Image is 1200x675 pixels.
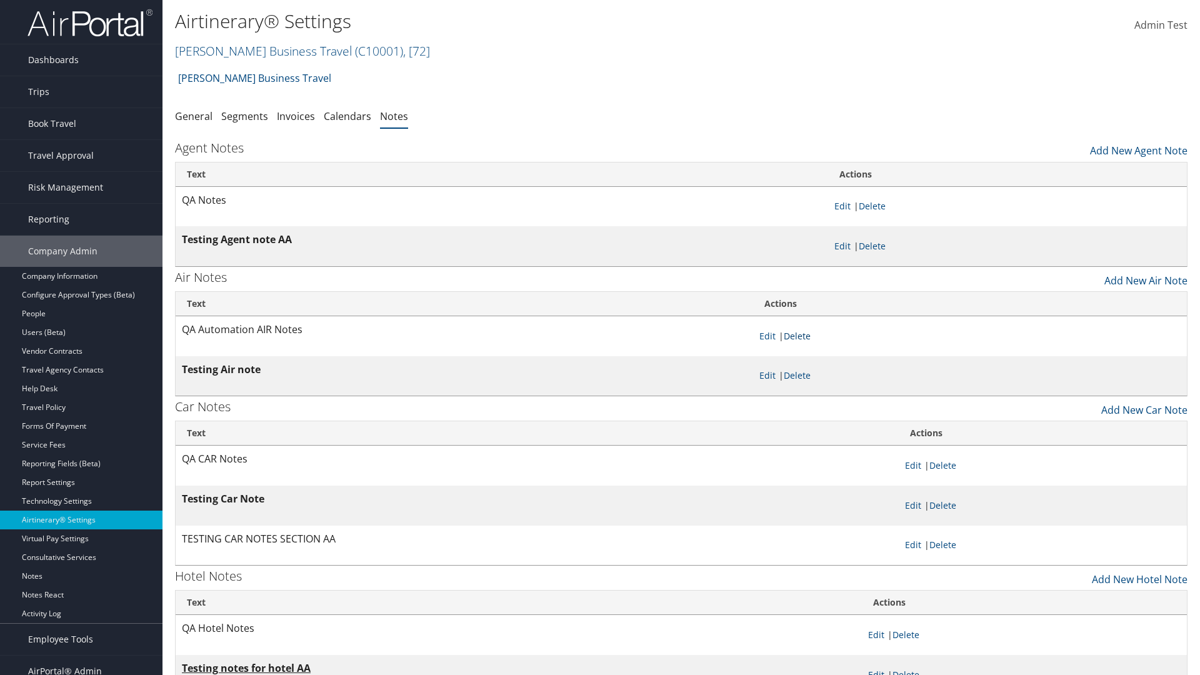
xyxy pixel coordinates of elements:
[182,232,292,246] strong: Testing Agent note AA
[828,162,1187,187] th: Actions
[784,330,811,342] a: Delete
[759,369,776,381] a: Edit
[355,42,403,59] span: ( C10001 )
[784,369,811,381] a: Delete
[929,539,956,551] a: Delete
[175,42,430,59] a: [PERSON_NAME] Business Travel
[1134,6,1187,45] a: Admin Test
[182,531,892,547] p: TESTING CAR NOTES SECTION AA
[892,629,919,641] a: Delete
[28,76,49,107] span: Trips
[175,139,244,157] h3: Agent Notes
[28,624,93,655] span: Employee Tools
[834,200,851,212] a: Edit
[1090,137,1187,158] a: Add New Agent Note
[175,109,212,123] a: General
[859,200,886,212] a: Delete
[403,42,430,59] span: , [ 72 ]
[905,459,921,471] a: Edit
[182,621,856,637] p: QA Hotel Notes
[175,398,231,416] h3: Car Notes
[27,8,152,37] img: airportal-logo.png
[828,187,1187,227] td: |
[176,421,899,446] th: Text
[175,8,850,34] h1: Airtinerary® Settings
[176,162,828,187] th: Text
[324,109,371,123] a: Calendars
[28,204,69,235] span: Reporting
[28,44,79,76] span: Dashboards
[1134,18,1187,32] span: Admin Test
[178,66,331,91] a: [PERSON_NAME] Business Travel
[899,421,1187,446] th: Actions
[899,486,1187,526] td: |
[182,192,822,209] p: QA Notes
[759,330,776,342] a: Edit
[1104,267,1187,288] a: Add New Air Note
[182,322,747,338] p: QA Automation AIR Notes
[868,629,884,641] a: Edit
[221,109,268,123] a: Segments
[28,108,76,139] span: Book Travel
[859,240,886,252] a: Delete
[753,316,1187,356] td: |
[176,591,862,615] th: Text
[182,451,892,467] p: QA CAR Notes
[175,269,227,286] h3: Air Notes
[899,526,1187,566] td: |
[176,292,753,316] th: Text
[753,292,1187,316] th: Actions
[753,356,1187,396] td: |
[828,226,1187,266] td: |
[929,459,956,471] a: Delete
[28,172,103,203] span: Risk Management
[862,615,1187,655] td: |
[1092,566,1187,587] a: Add New Hotel Note
[182,661,311,675] strong: Testing notes for hotel AA
[905,539,921,551] a: Edit
[862,591,1187,615] th: Actions
[1101,396,1187,417] a: Add New Car Note
[929,499,956,511] a: Delete
[28,140,94,171] span: Travel Approval
[834,240,851,252] a: Edit
[182,362,261,376] strong: Testing Air note
[175,567,242,585] h3: Hotel Notes
[182,492,264,506] strong: Testing Car Note
[905,499,921,511] a: Edit
[899,446,1187,486] td: |
[28,236,97,267] span: Company Admin
[380,109,408,123] a: Notes
[277,109,315,123] a: Invoices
